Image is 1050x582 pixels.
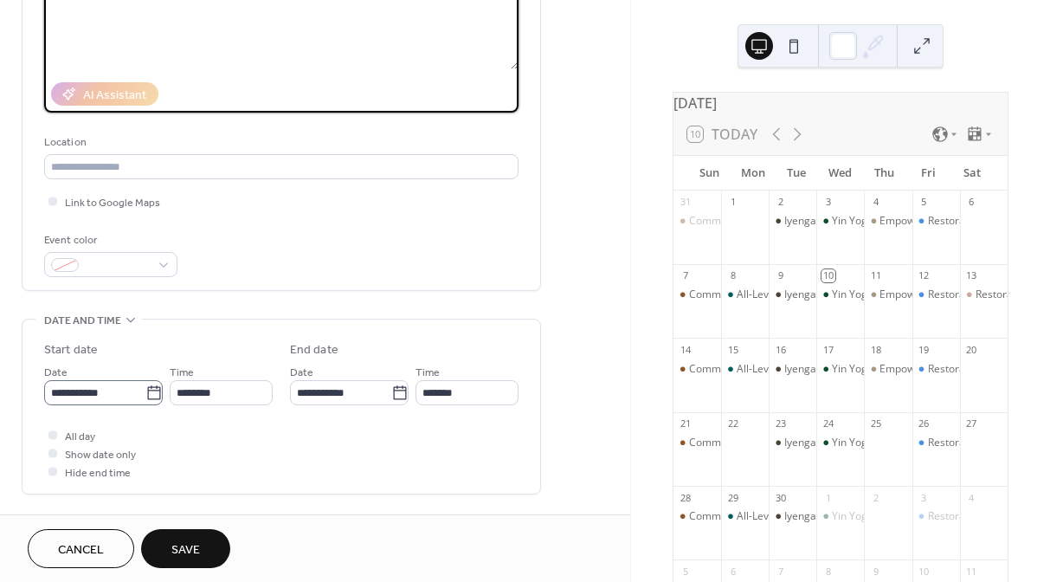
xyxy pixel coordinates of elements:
[864,214,912,229] div: Empowered Transitions: Yoga for Change & Clarity
[769,214,816,229] div: Iyengar Yoga
[737,288,809,302] div: All-Levels Yoga
[290,364,313,382] span: Date
[816,362,864,377] div: Yin Yoga
[679,491,692,504] div: 28
[65,428,95,446] span: All day
[918,491,931,504] div: 3
[689,509,771,524] div: Community Yoga
[141,529,230,568] button: Save
[819,156,863,191] div: Wed
[737,509,809,524] div: All-Levels Yoga
[44,231,174,249] div: Event color
[679,343,692,356] div: 14
[726,269,739,282] div: 8
[673,509,721,524] div: Community Yoga
[721,362,769,377] div: All-Levels Yoga
[928,436,1009,450] div: Restorative Yoga
[44,364,68,382] span: Date
[862,156,906,191] div: Thu
[170,364,194,382] span: Time
[869,491,882,504] div: 2
[726,343,739,356] div: 15
[918,343,931,356] div: 19
[821,491,834,504] div: 1
[726,565,739,578] div: 6
[784,362,847,377] div: Iyengar Yoga
[415,364,440,382] span: Time
[869,565,882,578] div: 9
[965,196,978,209] div: 6
[821,565,834,578] div: 8
[832,362,873,377] div: Yin Yoga
[821,417,834,430] div: 24
[784,509,847,524] div: Iyengar Yoga
[918,196,931,209] div: 5
[774,491,787,504] div: 30
[928,362,1009,377] div: Restorative Yoga
[689,288,771,302] div: Community Yoga
[784,288,847,302] div: Iyengar Yoga
[965,343,978,356] div: 20
[673,436,721,450] div: Community Yoga
[816,214,864,229] div: Yin Yoga
[774,269,787,282] div: 9
[960,288,1008,302] div: Restorative Yoga Nidra Sound Bath
[965,565,978,578] div: 11
[965,491,978,504] div: 4
[784,214,847,229] div: Iyengar Yoga
[774,565,787,578] div: 7
[44,312,121,330] span: Date and time
[928,509,1009,524] div: Restorative Yoga
[679,417,692,430] div: 21
[65,446,136,464] span: Show date only
[950,156,994,191] div: Sat
[769,509,816,524] div: Iyengar Yoga
[726,196,739,209] div: 1
[721,509,769,524] div: All-Levels Yoga
[769,362,816,377] div: Iyengar Yoga
[912,362,960,377] div: Restorative Yoga
[864,288,912,302] div: Empowered Transitions: Yoga for Change & Clarity
[912,214,960,229] div: Restorative Yoga
[769,436,816,450] div: Iyengar Yoga
[869,417,882,430] div: 25
[689,436,771,450] div: Community Yoga
[721,288,769,302] div: All-Levels Yoga
[912,436,960,450] div: Restorative Yoga
[58,541,104,559] span: Cancel
[171,541,200,559] span: Save
[726,491,739,504] div: 29
[912,509,960,524] div: Restorative Yoga
[774,417,787,430] div: 23
[965,269,978,282] div: 13
[769,288,816,302] div: Iyengar Yoga
[869,196,882,209] div: 4
[673,362,721,377] div: Community Yoga
[832,436,873,450] div: Yin Yoga
[869,343,882,356] div: 18
[864,362,912,377] div: Empowered Transitions: Yoga for Change & Clarity
[689,214,771,229] div: Community Yoga
[912,288,960,302] div: Restorative Yoga
[774,196,787,209] div: 2
[731,156,775,191] div: Mon
[928,214,1009,229] div: Restorative Yoga
[44,133,515,152] div: Location
[918,417,931,430] div: 26
[832,509,873,524] div: Yin Yoga
[832,214,873,229] div: Yin Yoga
[679,269,692,282] div: 7
[44,341,98,359] div: Start date
[65,194,160,212] span: Link to Google Maps
[928,288,1009,302] div: Restorative Yoga
[28,529,134,568] button: Cancel
[906,156,950,191] div: Fri
[816,288,864,302] div: Yin Yoga
[673,288,721,302] div: Community Yoga
[784,436,847,450] div: Iyengar Yoga
[774,343,787,356] div: 16
[816,436,864,450] div: Yin Yoga
[821,269,834,282] div: 10
[918,565,931,578] div: 10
